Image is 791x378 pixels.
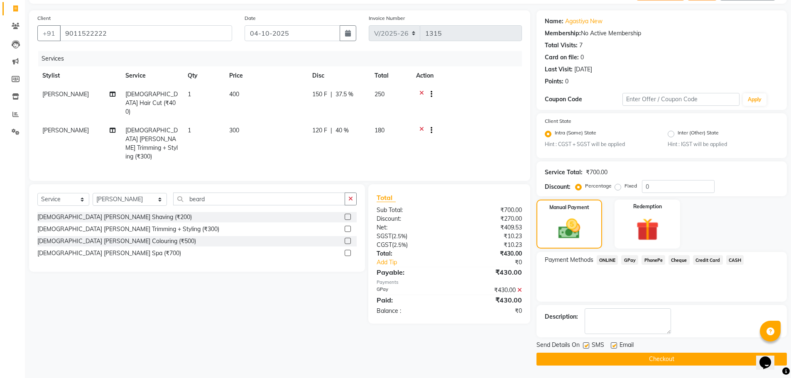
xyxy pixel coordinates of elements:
[574,65,592,74] div: [DATE]
[370,215,449,223] div: Discount:
[551,216,587,241] img: _cash.svg
[545,141,656,148] small: Hint : CGST + SGST will be applied
[229,127,239,134] span: 300
[449,232,528,241] div: ₹10.23
[565,17,602,26] a: Agastiya New
[633,203,662,210] label: Redemption
[580,53,584,62] div: 0
[377,241,392,249] span: CGST
[597,255,618,265] span: ONLINE
[37,225,219,234] div: [DEMOGRAPHIC_DATA] [PERSON_NAME] Trimming + Styling (₹300)
[565,77,568,86] div: 0
[545,95,623,104] div: Coupon Code
[312,126,327,135] span: 120 F
[545,312,578,321] div: Description:
[370,241,449,249] div: ( )
[370,258,462,267] a: Add Tip
[668,141,779,148] small: Hint : IGST will be applied
[370,206,449,215] div: Sub Total:
[449,286,528,295] div: ₹430.00
[449,307,528,315] div: ₹0
[336,126,349,135] span: 40 %
[621,255,638,265] span: GPay
[125,127,178,160] span: [DEMOGRAPHIC_DATA] [PERSON_NAME] Trimming + Styling (₹300)
[449,223,528,232] div: ₹409.53
[312,90,327,99] span: 150 F
[37,249,181,258] div: [DEMOGRAPHIC_DATA] [PERSON_NAME] Spa (₹700)
[307,66,370,85] th: Disc
[370,295,449,305] div: Paid:
[394,241,406,248] span: 2.5%
[370,223,449,232] div: Net:
[377,279,522,286] div: Payments
[37,237,196,246] div: [DEMOGRAPHIC_DATA] [PERSON_NAME] Colouring (₹500)
[42,90,89,98] span: [PERSON_NAME]
[449,215,528,223] div: ₹270.00
[370,232,449,241] div: ( )
[377,232,392,240] span: SGST
[331,90,332,99] span: |
[545,77,563,86] div: Points:
[183,66,224,85] th: Qty
[224,66,307,85] th: Price
[125,90,178,115] span: [DEMOGRAPHIC_DATA] Hair Cut (₹400)
[375,90,384,98] span: 250
[620,341,634,351] span: Email
[579,41,583,50] div: 7
[449,249,528,258] div: ₹430.00
[536,341,580,351] span: Send Details On
[37,66,120,85] th: Stylist
[370,249,449,258] div: Total:
[411,66,522,85] th: Action
[545,29,581,38] div: Membership:
[377,193,396,202] span: Total
[624,182,637,190] label: Fixed
[188,127,191,134] span: 1
[370,307,449,315] div: Balance :
[693,255,723,265] span: Credit Card
[229,90,239,98] span: 400
[726,255,744,265] span: CASH
[545,17,563,26] div: Name:
[585,182,612,190] label: Percentage
[642,255,665,265] span: PhonePe
[37,15,51,22] label: Client
[545,256,593,264] span: Payment Methods
[545,29,779,38] div: No Active Membership
[449,267,528,277] div: ₹430.00
[743,93,767,106] button: Apply
[586,168,607,177] div: ₹700.00
[37,25,61,41] button: +91
[42,127,89,134] span: [PERSON_NAME]
[545,41,578,50] div: Total Visits:
[545,168,583,177] div: Service Total:
[188,90,191,98] span: 1
[592,341,604,351] span: SMS
[370,66,411,85] th: Total
[449,241,528,249] div: ₹10.23
[449,206,528,215] div: ₹700.00
[38,51,528,66] div: Services
[449,295,528,305] div: ₹430.00
[375,127,384,134] span: 180
[120,66,183,85] th: Service
[549,204,589,211] label: Manual Payment
[369,15,405,22] label: Invoice Number
[331,126,332,135] span: |
[245,15,256,22] label: Date
[545,117,571,125] label: Client State
[37,213,192,222] div: [DEMOGRAPHIC_DATA] [PERSON_NAME] Shaving (₹200)
[336,90,353,99] span: 37.5 %
[669,255,690,265] span: Cheque
[678,129,719,139] label: Inter (Other) State
[545,53,579,62] div: Card on file:
[756,345,783,370] iframe: chat widget
[545,65,573,74] div: Last Visit:
[622,93,740,106] input: Enter Offer / Coupon Code
[536,353,787,366] button: Checkout
[545,183,571,191] div: Discount:
[463,258,528,267] div: ₹0
[629,215,666,244] img: _gift.svg
[173,193,345,205] input: Search or Scan
[370,267,449,277] div: Payable:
